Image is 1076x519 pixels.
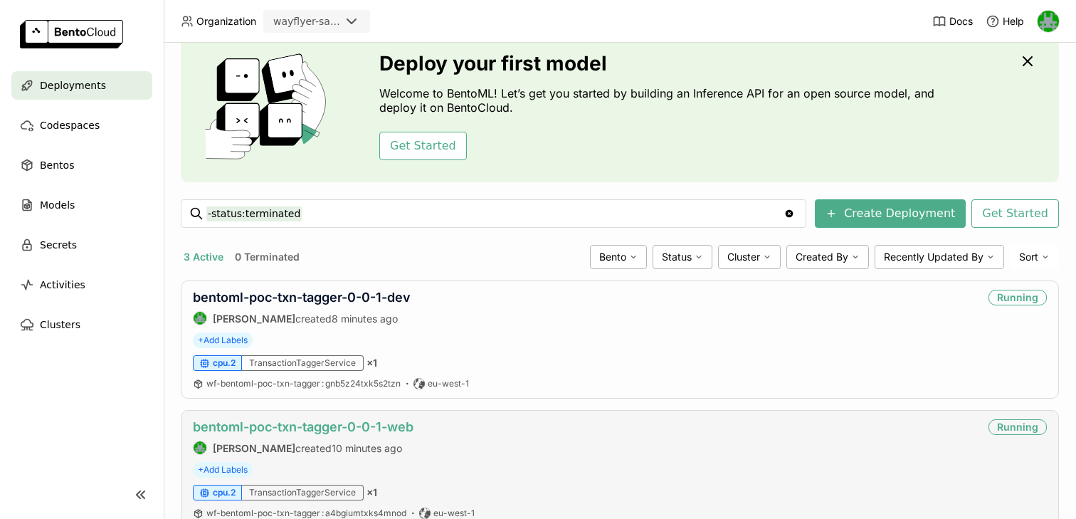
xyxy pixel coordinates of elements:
div: Running [988,290,1047,305]
a: wf-bentoml-poc-txn-tagger:gnb5z24txk5s2tzn [206,378,401,389]
span: Bento [599,251,626,263]
h3: Deploy your first model [379,52,941,75]
span: Recently Updated By [884,251,983,263]
input: Search [206,202,784,225]
a: bentoml-poc-txn-tagger-0-0-1-dev [193,290,411,305]
span: wf-bentoml-poc-txn-tagger a4bgiumtxks4mnod [206,508,406,518]
a: Deployments [11,71,152,100]
strong: [PERSON_NAME] [213,442,295,454]
a: Secrets [11,231,152,259]
span: Secrets [40,236,77,253]
a: Activities [11,271,152,299]
a: Bentos [11,151,152,179]
input: Selected wayflyer-sandbox. [342,15,343,29]
div: created [193,441,413,455]
span: Clusters [40,316,80,333]
img: logo [20,20,123,48]
span: Docs [949,15,973,28]
span: : [322,378,324,389]
span: Cluster [727,251,760,263]
img: cover onboarding [192,53,345,159]
div: created [193,311,411,325]
div: TransactionTaggerService [242,355,364,371]
p: Welcome to BentoML! Let’s get you started by building an Inference API for an open source model, ... [379,86,941,115]
div: Created By [786,245,869,269]
a: bentoml-poc-txn-tagger-0-0-1-web [193,419,413,434]
span: Created By [796,251,848,263]
svg: Clear value [784,208,795,219]
span: Status [662,251,692,263]
a: Models [11,191,152,219]
span: Help [1003,15,1024,28]
img: Sean Hickey [194,312,206,325]
span: Sort [1019,251,1038,263]
div: Recently Updated By [875,245,1004,269]
div: Help [986,14,1024,28]
button: Get Started [971,199,1059,228]
span: eu-west-1 [433,508,475,519]
span: Organization [196,15,256,28]
div: wayflyer-sandbox [273,14,340,28]
button: 3 Active [181,248,226,266]
strong: [PERSON_NAME] [213,313,295,325]
span: wf-bentoml-poc-txn-tagger gnb5z24txk5s2tzn [206,378,401,389]
div: TransactionTaggerService [242,485,364,500]
span: eu-west-1 [428,378,469,389]
img: Sean Hickey [1038,11,1059,32]
a: wf-bentoml-poc-txn-tagger:a4bgiumtxks4mnod [206,508,406,519]
span: : [322,508,324,518]
span: Models [40,196,75,214]
span: cpu.2 [213,487,236,498]
span: Codespaces [40,117,100,134]
span: cpu.2 [213,357,236,369]
div: Running [988,419,1047,435]
button: Create Deployment [815,199,966,228]
img: Sean Hickey [194,441,206,454]
span: Deployments [40,77,106,94]
span: Bentos [40,157,74,174]
a: Docs [932,14,973,28]
span: +Add Labels [193,332,253,348]
span: × 1 [366,486,377,499]
a: Clusters [11,310,152,339]
span: +Add Labels [193,462,253,478]
span: 10 minutes ago [332,442,402,454]
div: Status [653,245,712,269]
button: 0 Terminated [232,248,302,266]
div: Sort [1010,245,1059,269]
span: × 1 [366,357,377,369]
div: Bento [590,245,647,269]
a: Codespaces [11,111,152,140]
div: Cluster [718,245,781,269]
span: Activities [40,276,85,293]
span: 8 minutes ago [332,313,398,325]
button: Get Started [379,132,467,160]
